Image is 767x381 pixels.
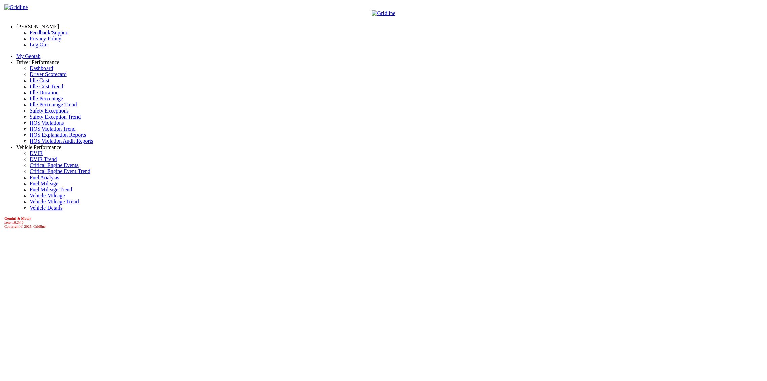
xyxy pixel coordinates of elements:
[30,90,59,95] a: Idle Duration
[16,59,59,65] a: Driver Performance
[30,138,93,144] a: HOS Violation Audit Reports
[30,114,81,120] a: Safety Exception Trend
[30,205,62,211] a: Vehicle Details
[30,193,65,198] a: Vehicle Mileage
[30,36,61,41] a: Privacy Policy
[4,220,23,224] i: beta v.8.24.0
[30,181,58,186] a: Fuel Mileage
[30,168,90,174] a: Critical Engine Event Trend
[30,42,48,47] a: Log Out
[16,144,61,150] a: Vehicle Performance
[372,10,395,17] img: Gridline
[30,84,63,89] a: Idle Cost Trend
[30,174,59,180] a: Fuel Analysis
[30,199,79,204] a: Vehicle Mileage Trend
[30,30,69,35] a: Feedback/Support
[4,4,28,10] img: Gridline
[16,53,40,59] a: My Geotab
[4,216,31,220] b: Gemini & Motor
[30,96,63,101] a: Idle Percentage
[30,120,64,126] a: HOS Violations
[16,24,59,29] a: [PERSON_NAME]
[30,102,77,107] a: Idle Percentage Trend
[30,187,72,192] a: Fuel Mileage Trend
[30,132,86,138] a: HOS Explanation Reports
[30,150,43,156] a: DVIR
[30,156,57,162] a: DVIR Trend
[30,162,79,168] a: Critical Engine Events
[30,108,69,114] a: Safety Exceptions
[30,126,76,132] a: HOS Violation Trend
[30,77,49,83] a: Idle Cost
[30,71,67,77] a: Driver Scorecard
[30,65,53,71] a: Dashboard
[4,216,764,228] div: Copyright © 2025, Gridline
